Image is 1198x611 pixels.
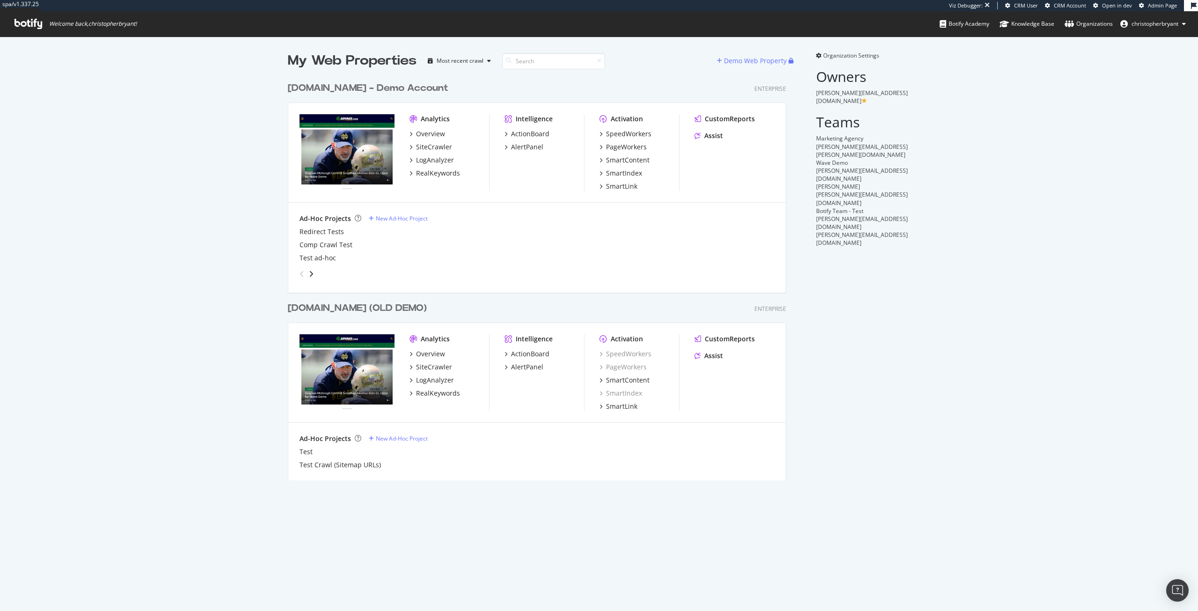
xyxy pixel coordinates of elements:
[606,182,637,191] div: SmartLink
[1000,11,1054,37] a: Knowledge Base
[1132,20,1178,28] span: christopherbryant
[1000,19,1054,29] div: Knowledge Base
[299,227,344,236] a: Redirect Tests
[816,167,908,183] span: [PERSON_NAME][EMAIL_ADDRESS][DOMAIN_NAME]
[606,142,647,152] div: PageWorkers
[816,143,908,159] span: [PERSON_NAME][EMAIL_ADDRESS][PERSON_NAME][DOMAIN_NAME]
[717,57,789,65] a: Demo Web Property
[1166,579,1189,602] div: Open Intercom Messenger
[502,53,605,69] input: Search
[599,169,642,178] a: SmartIndex
[409,349,445,359] a: Overview
[299,114,394,190] img: UHND.com (Demo Account)
[1113,16,1193,31] button: christopherbryant
[949,2,983,9] div: Viz Debugger:
[599,402,637,411] a: SmartLink
[437,58,483,64] div: Most recent crawl
[421,114,450,124] div: Analytics
[599,375,650,385] a: SmartContent
[606,169,642,178] div: SmartIndex
[409,389,460,398] a: RealKeywords
[288,302,427,315] div: [DOMAIN_NAME] (OLD DEMO)
[288,81,452,95] a: [DOMAIN_NAME] - Demo Account
[1014,2,1038,9] span: CRM User
[376,214,428,222] div: New Ad-Hoc Project
[409,142,452,152] a: SiteCrawler
[504,142,543,152] a: AlertPanel
[511,349,549,359] div: ActionBoard
[1102,2,1132,9] span: Open in dev
[416,142,452,152] div: SiteCrawler
[516,334,553,344] div: Intelligence
[511,142,543,152] div: AlertPanel
[369,434,428,442] a: New Ad-Hoc Project
[816,114,910,130] h2: Teams
[288,81,448,95] div: [DOMAIN_NAME] - Demo Account
[694,131,723,140] a: Assist
[816,183,910,191] div: [PERSON_NAME]
[599,349,651,359] a: SpeedWorkers
[416,349,445,359] div: Overview
[816,159,910,167] div: Wave Demo
[416,129,445,139] div: Overview
[1093,2,1132,9] a: Open in dev
[1139,2,1177,9] a: Admin Page
[816,134,910,142] div: Marketing Agency
[416,362,452,372] div: SiteCrawler
[299,434,351,443] div: Ad-Hoc Projects
[504,349,549,359] a: ActionBoard
[299,334,394,410] img: UHND (Old Demo)
[599,155,650,165] a: SmartContent
[1148,2,1177,9] span: Admin Page
[299,460,381,470] div: Test Crawl (Sitemap URLs)
[599,142,647,152] a: PageWorkers
[1045,2,1086,9] a: CRM Account
[816,89,908,105] span: [PERSON_NAME][EMAIL_ADDRESS][DOMAIN_NAME]
[511,362,543,372] div: AlertPanel
[1005,2,1038,9] a: CRM User
[421,334,450,344] div: Analytics
[288,70,794,480] div: grid
[940,19,989,29] div: Botify Academy
[705,114,755,124] div: CustomReports
[940,11,989,37] a: Botify Academy
[816,215,908,231] span: [PERSON_NAME][EMAIL_ADDRESS][DOMAIN_NAME]
[717,53,789,68] button: Demo Web Property
[694,351,723,361] a: Assist
[49,20,137,28] span: Welcome back, christopherbryant !
[599,362,647,372] div: PageWorkers
[416,155,454,165] div: LogAnalyzer
[409,362,452,372] a: SiteCrawler
[296,266,308,281] div: angle-left
[704,351,723,361] div: Assist
[816,69,910,84] h2: Owners
[504,362,543,372] a: AlertPanel
[409,155,454,165] a: LogAnalyzer
[754,305,786,313] div: Enterprise
[611,114,643,124] div: Activation
[606,375,650,385] div: SmartContent
[1065,19,1113,29] div: Organizations
[1065,11,1113,37] a: Organizations
[599,182,637,191] a: SmartLink
[516,114,553,124] div: Intelligence
[611,334,643,344] div: Activation
[299,240,352,250] a: Comp Crawl Test
[376,434,428,442] div: New Ad-Hoc Project
[704,131,723,140] div: Assist
[705,334,755,344] div: CustomReports
[504,129,549,139] a: ActionBoard
[299,447,313,456] a: Test
[409,375,454,385] a: LogAnalyzer
[816,191,908,206] span: [PERSON_NAME][EMAIL_ADDRESS][DOMAIN_NAME]
[816,207,910,215] div: Botify Team - Test
[754,85,786,93] div: Enterprise
[416,375,454,385] div: LogAnalyzer
[599,389,642,398] div: SmartIndex
[599,129,651,139] a: SpeedWorkers
[416,389,460,398] div: RealKeywords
